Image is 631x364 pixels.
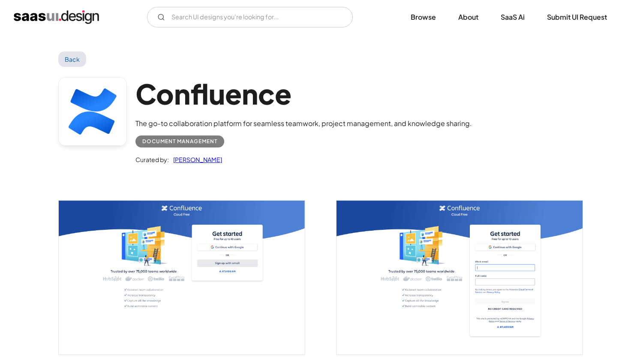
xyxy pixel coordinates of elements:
[147,7,353,27] input: Search UI designs you're looking for...
[400,8,446,27] a: Browse
[337,201,583,355] a: open lightbox
[135,154,169,165] div: Curated by:
[448,8,489,27] a: About
[58,51,86,67] a: Back
[537,8,617,27] a: Submit UI Request
[135,118,472,129] div: The go-to collaboration platform for seamless teamwork, project management, and knowledge sharing.
[59,201,305,355] a: open lightbox
[337,201,583,355] img: 64181e774370bbeb1b915f20_Confluence%20Signup%20Screen.png
[169,154,222,165] a: [PERSON_NAME]
[147,7,353,27] form: Email Form
[490,8,535,27] a: SaaS Ai
[142,136,217,147] div: Document Management
[135,77,472,110] h1: Confluence
[14,10,99,24] a: home
[59,201,305,355] img: 64181e721461c678055f2b04_Confluence%20Login%20Screen.png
